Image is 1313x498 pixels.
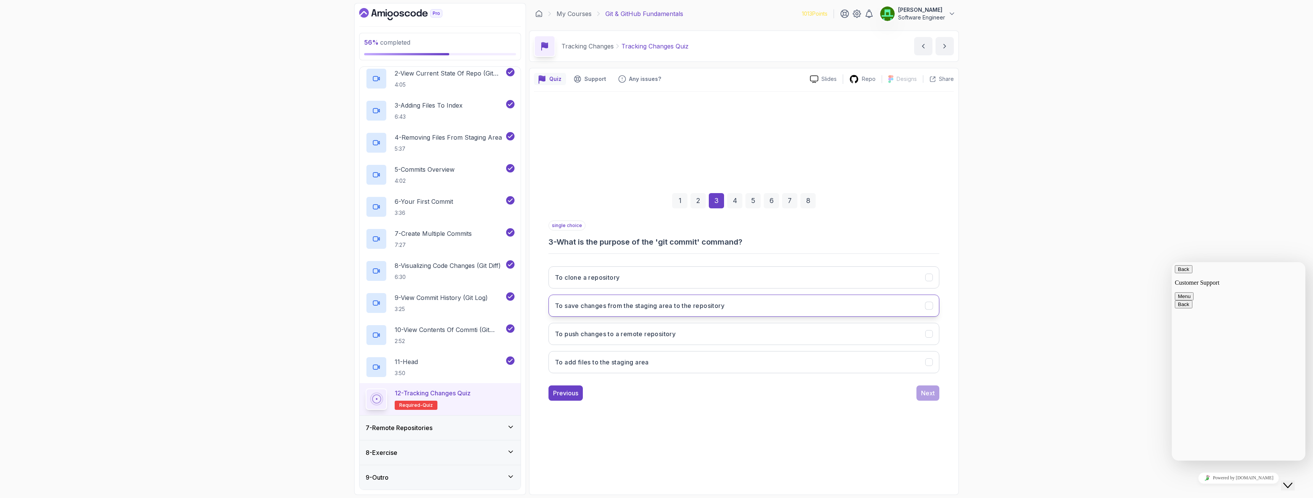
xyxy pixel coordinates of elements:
[764,193,779,208] div: 6
[399,402,423,408] span: Required-
[360,465,521,490] button: 9-Outro
[821,75,837,83] p: Slides
[366,324,515,346] button: 10-View Contents Of Commti (Git Show)2:52
[395,133,502,142] p: 4 - Removing Files From Staging Area
[366,292,515,314] button: 9-View Commit History (Git Log)3:25
[395,209,453,217] p: 3:36
[360,440,521,465] button: 8-Exercise
[395,357,418,366] p: 11 - Head
[555,358,649,367] h3: To add files to the staging area
[1172,469,1305,487] iframe: chat widget
[880,6,895,21] img: user profile image
[395,229,472,238] p: 7 - Create Multiple Commits
[939,75,954,83] p: Share
[897,75,917,83] p: Designs
[366,260,515,282] button: 8-Visualizing Code Changes (Git Diff)6:30
[553,388,578,398] div: Previous
[366,356,515,378] button: 11-Head3:50
[782,193,797,208] div: 7
[534,73,566,85] button: quiz button
[584,75,606,83] p: Support
[880,6,956,21] button: user profile image[PERSON_NAME]Software Engineer
[898,6,945,14] p: [PERSON_NAME]
[690,193,706,208] div: 2
[548,385,583,401] button: Previous
[800,193,816,208] div: 8
[395,101,463,110] p: 3 - Adding Files To Index
[621,42,689,51] p: Tracking Changes Quiz
[366,388,515,410] button: 12-Tracking Changes QuizRequired-quiz
[898,14,945,21] p: Software Engineer
[395,177,455,185] p: 4:02
[395,145,502,153] p: 5:37
[802,10,827,18] p: 1013 Points
[914,37,932,55] button: previous content
[548,221,586,230] p: single choice
[555,273,619,282] h3: To clone a repository
[366,473,389,482] h3: 9 - Outro
[727,193,742,208] div: 4
[423,402,433,408] span: quiz
[366,100,515,121] button: 3-Adding Files To Index6:43
[555,329,676,338] h3: To push changes to a remote repository
[395,197,453,206] p: 6 - Your First Commit
[395,325,505,334] p: 10 - View Contents Of Commti (Git Show)
[556,9,592,18] a: My Courses
[366,164,515,185] button: 5-Commits Overview4:02
[1172,262,1305,461] iframe: chat widget
[916,385,939,401] button: Next
[395,388,471,398] p: 12 - Tracking Changes Quiz
[366,448,397,457] h3: 8 - Exercise
[366,228,515,250] button: 7-Create Multiple Commits7:27
[561,42,614,51] p: Tracking Changes
[535,10,543,18] a: Dashboard
[936,37,954,55] button: next content
[569,73,611,85] button: Support button
[605,9,683,18] p: Git & GitHub Fundamentals
[395,337,505,345] p: 2:52
[395,305,488,313] p: 3:25
[395,273,501,281] p: 6:30
[843,74,882,84] a: Repo
[360,416,521,440] button: 7-Remote Repositories
[614,73,666,85] button: Feedback button
[555,301,724,310] h3: To save changes from the staging area to the repository
[395,81,505,89] p: 4:05
[366,68,515,89] button: 2-View Current State Of Repo (Git Status)4:05
[366,423,432,432] h3: 7 - Remote Repositories
[366,132,515,153] button: 4-Removing Files From Staging Area5:37
[672,193,687,208] div: 1
[745,193,761,208] div: 5
[548,237,939,247] h3: 3 - What is the purpose of the 'git commit' command?
[804,75,843,83] a: Slides
[921,388,935,398] div: Next
[1281,467,1305,490] iframe: chat widget
[548,323,939,345] button: To push changes to a remote repository
[359,8,460,20] a: Dashboard
[364,39,379,46] span: 56 %
[548,295,939,317] button: To save changes from the staging area to the repository
[395,369,418,377] p: 3:50
[395,113,463,121] p: 6:43
[549,75,561,83] p: Quiz
[395,241,472,249] p: 7:27
[709,193,724,208] div: 3
[923,75,954,83] button: Share
[548,266,939,288] button: To clone a repository
[395,69,505,78] p: 2 - View Current State Of Repo (Git Status)
[395,165,455,174] p: 5 - Commits Overview
[862,75,876,83] p: Repo
[548,351,939,373] button: To add files to the staging area
[395,261,501,270] p: 8 - Visualizing Code Changes (Git Diff)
